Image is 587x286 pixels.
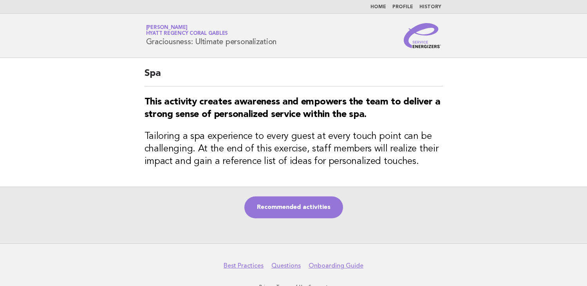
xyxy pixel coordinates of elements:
[370,5,386,9] a: Home
[224,262,264,270] a: Best Practices
[244,196,343,218] a: Recommended activities
[146,25,228,36] a: [PERSON_NAME]Hyatt Regency Coral Gables
[419,5,441,9] a: History
[144,130,443,168] h3: Tailoring a spa experience to every guest at every touch point can be challenging. At the end of ...
[144,97,441,119] strong: This activity creates awareness and empowers the team to deliver a strong sense of personalized s...
[404,23,441,48] img: Service Energizers
[392,5,413,9] a: Profile
[271,262,301,270] a: Questions
[309,262,363,270] a: Onboarding Guide
[146,31,228,36] span: Hyatt Regency Coral Gables
[146,25,277,46] h1: Graciousness: Ultimate personalization
[144,67,443,86] h2: Spa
